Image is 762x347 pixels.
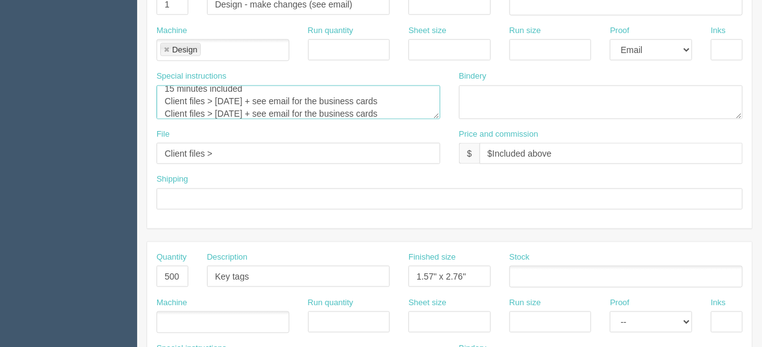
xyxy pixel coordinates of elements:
[408,25,446,37] label: Sheet size
[459,143,480,164] div: $
[509,25,541,37] label: Run size
[610,25,629,37] label: Proof
[157,86,440,119] textarea: 15 minutes included
[408,252,456,263] label: Finished size
[509,252,530,263] label: Stock
[157,297,187,309] label: Machine
[459,129,538,140] label: Price and commission
[207,252,248,263] label: Description
[711,297,726,309] label: Inks
[408,297,446,309] label: Sheet size
[157,25,187,37] label: Machine
[157,252,186,263] label: Quantity
[308,25,354,37] label: Run quantity
[711,25,726,37] label: Inks
[157,173,188,185] label: Shipping
[172,46,197,54] div: Design
[308,297,354,309] label: Run quantity
[509,297,541,309] label: Run size
[157,129,170,140] label: File
[157,71,226,82] label: Special instructions
[459,71,486,82] label: Bindery
[610,297,629,309] label: Proof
